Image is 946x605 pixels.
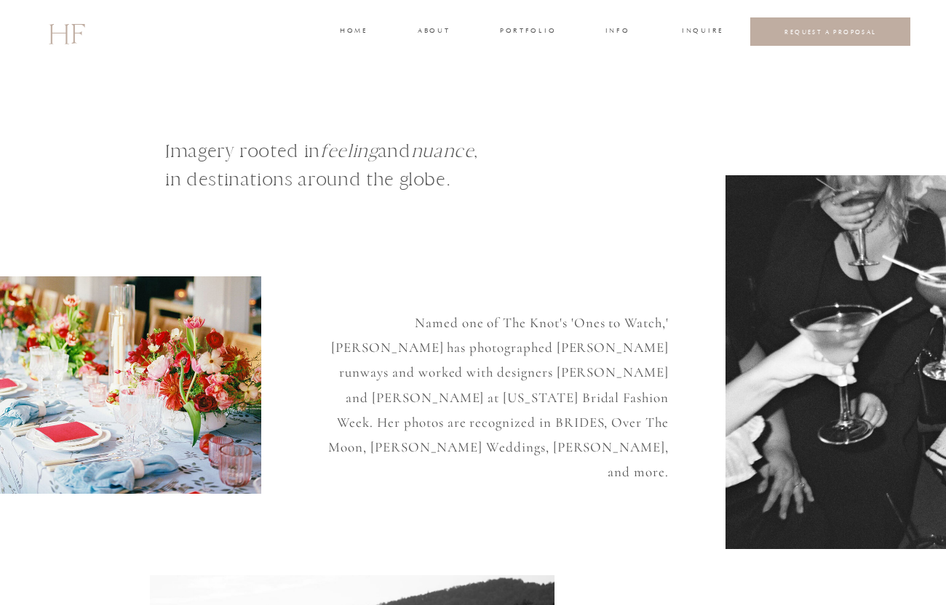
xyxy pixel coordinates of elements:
[48,11,84,53] a: HF
[418,25,448,39] a: about
[340,25,367,39] a: home
[500,25,555,39] a: portfolio
[762,28,899,36] a: REQUEST A PROPOSAL
[604,25,631,39] a: INFO
[316,310,669,460] p: Named one of The Knot's 'Ones to Watch,' [PERSON_NAME] has photographed [PERSON_NAME] runways and...
[165,137,558,214] h1: Imagery rooted in and , in destinations around the globe.
[682,25,721,39] a: INQUIRE
[411,140,474,162] i: nuance
[320,140,378,162] i: feeling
